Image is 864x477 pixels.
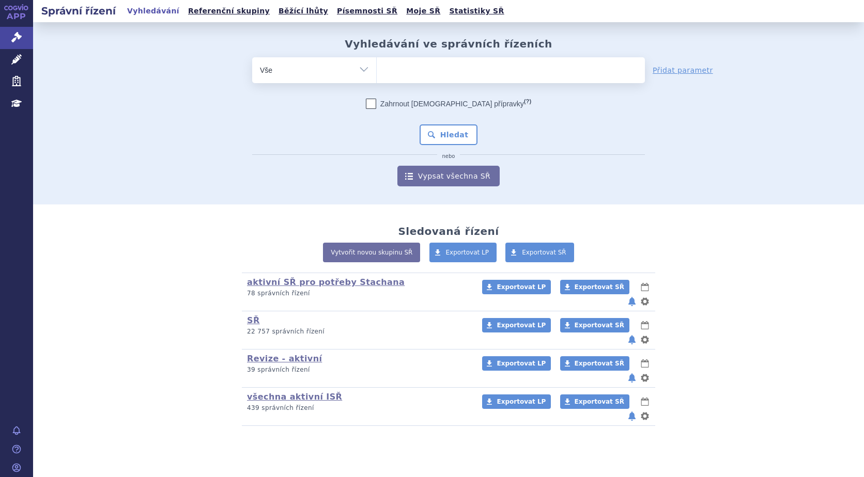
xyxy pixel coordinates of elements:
button: lhůty [640,357,650,370]
a: Statistiky SŘ [446,4,507,18]
button: lhůty [640,281,650,293]
span: Exportovat LP [497,360,546,367]
a: SŘ [247,315,260,325]
h2: Vyhledávání ve správních řízeních [345,38,552,50]
button: lhůty [640,395,650,408]
span: Exportovat LP [497,283,546,291]
button: notifikace [627,295,637,308]
button: lhůty [640,319,650,331]
button: nastavení [640,333,650,346]
p: 78 správních řízení [247,289,469,298]
span: Exportovat SŘ [575,322,624,329]
a: Vyhledávání [124,4,182,18]
a: Písemnosti SŘ [334,4,400,18]
span: Exportovat SŘ [522,249,566,256]
button: Hledat [420,124,478,145]
span: Exportovat LP [446,249,489,256]
a: všechna aktivní ISŘ [247,392,342,402]
p: 439 správních řízení [247,404,469,412]
a: Běžící lhůty [275,4,331,18]
button: nastavení [640,295,650,308]
button: notifikace [627,333,637,346]
a: Exportovat SŘ [560,280,629,294]
abbr: (?) [524,98,531,105]
span: Exportovat LP [497,322,546,329]
a: Přidat parametr [653,65,713,75]
a: Moje SŘ [403,4,443,18]
p: 22 757 správních řízení [247,327,469,336]
h2: Sledovaná řízení [398,225,499,237]
span: Exportovat SŘ [575,398,624,405]
a: Exportovat LP [482,394,551,409]
h2: Správní řízení [33,4,124,18]
i: nebo [437,153,460,160]
button: nastavení [640,410,650,422]
a: Exportovat SŘ [560,318,629,332]
a: Exportovat LP [429,243,497,262]
button: notifikace [627,372,637,384]
a: Vypsat všechna SŘ [397,166,500,186]
a: Exportovat SŘ [560,394,629,409]
a: Exportovat SŘ [505,243,574,262]
p: 39 správních řízení [247,365,469,374]
span: Exportovat SŘ [575,283,624,291]
button: notifikace [627,410,637,422]
a: Exportovat LP [482,318,551,332]
a: Revize - aktivní [247,354,322,363]
a: aktivní SŘ pro potřeby Stachana [247,277,405,287]
a: Exportovat LP [482,356,551,371]
span: Exportovat LP [497,398,546,405]
span: Exportovat SŘ [575,360,624,367]
a: Referenční skupiny [185,4,273,18]
a: Vytvořit novou skupinu SŘ [323,243,420,262]
label: Zahrnout [DEMOGRAPHIC_DATA] přípravky [366,99,531,109]
a: Exportovat SŘ [560,356,629,371]
button: nastavení [640,372,650,384]
a: Exportovat LP [482,280,551,294]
